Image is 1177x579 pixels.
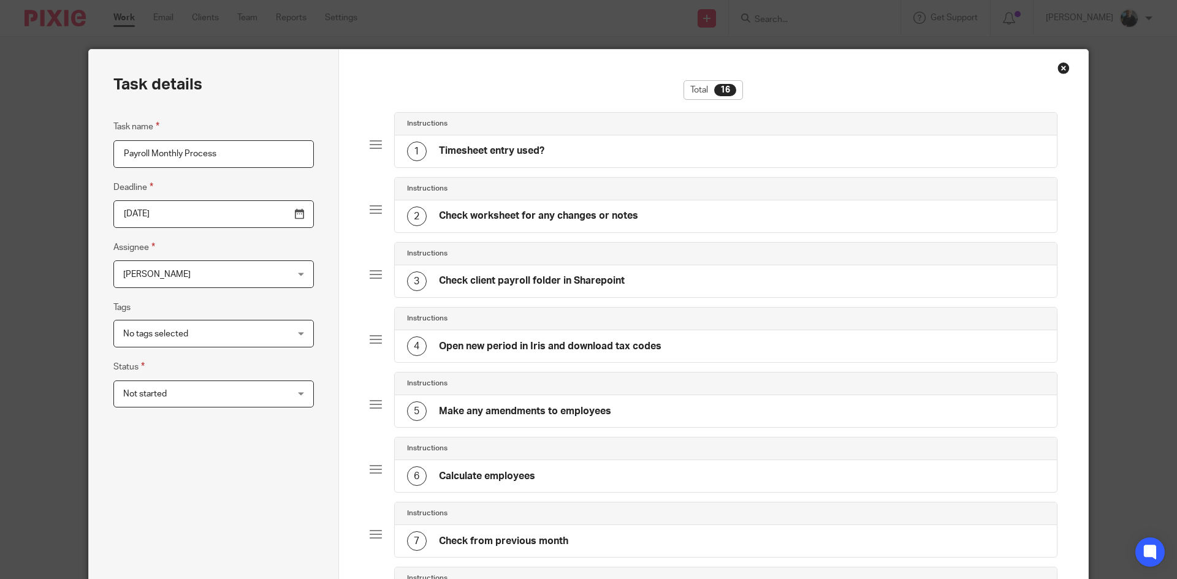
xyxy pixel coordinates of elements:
h4: Instructions [407,119,448,129]
h4: Check worksheet for any changes or notes [439,210,638,222]
h4: Check client payroll folder in Sharepoint [439,274,625,287]
label: Tags [113,301,131,314]
input: Pick a date [113,200,314,228]
label: Deadline [113,180,153,194]
h4: Instructions [407,314,448,324]
span: [PERSON_NAME] [123,270,191,279]
h2: Task details [113,74,202,95]
div: 6 [407,466,427,486]
h4: Make any amendments to employees [439,405,611,418]
input: Task name [113,140,314,168]
div: 1 [407,142,427,161]
span: No tags selected [123,330,188,338]
h4: Calculate employees [439,470,535,483]
div: 16 [714,84,736,96]
h4: Timesheet entry used? [439,145,544,157]
div: 4 [407,336,427,356]
div: Total [684,80,743,100]
div: 5 [407,401,427,421]
label: Status [113,360,145,374]
div: 2 [407,206,427,226]
h4: Check from previous month [439,535,568,548]
h4: Instructions [407,249,448,259]
div: 3 [407,271,427,291]
span: Not started [123,390,167,398]
div: 7 [407,531,427,551]
h4: Instructions [407,184,448,194]
h4: Open new period in Iris and download tax codes [439,340,661,353]
div: Close this dialog window [1057,62,1070,74]
label: Assignee [113,240,155,254]
label: Task name [113,119,159,134]
h4: Instructions [407,444,448,453]
h4: Instructions [407,379,448,388]
h4: Instructions [407,509,448,518]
